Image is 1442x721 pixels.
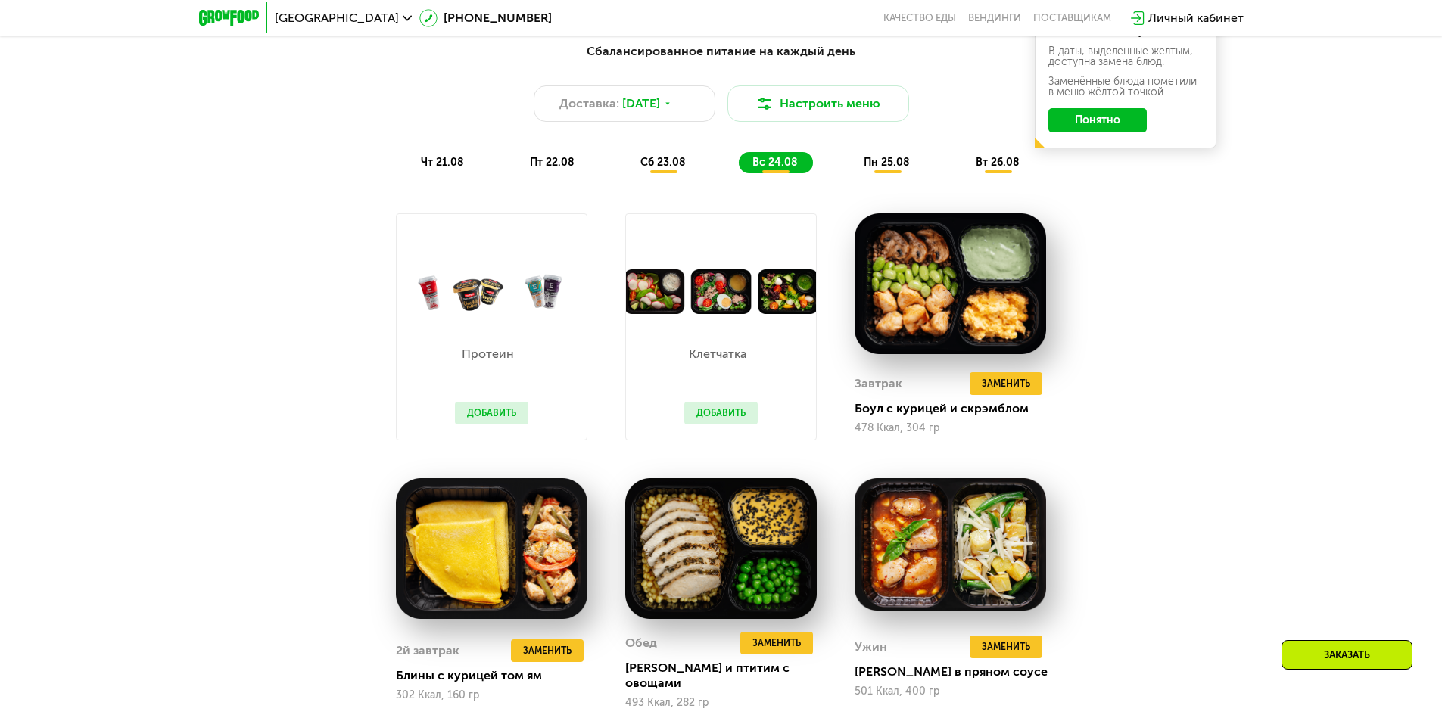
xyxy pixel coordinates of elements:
a: Качество еды [883,12,956,24]
div: Завтрак [855,372,902,395]
div: 302 Ккал, 160 гр [396,689,587,701]
div: 478 Ккал, 304 гр [855,422,1046,434]
div: Боул с курицей и скрэмблом [855,401,1058,416]
div: 501 Ккал, 400 гр [855,685,1046,698]
p: Клетчатка [684,348,750,360]
a: Вендинги [968,12,1021,24]
div: 2й завтрак [396,639,459,662]
div: [PERSON_NAME] и птитим с овощами [625,660,829,691]
p: Протеин [455,348,521,360]
div: Сбалансированное питание на каждый день [273,42,1169,61]
div: Личный кабинет [1148,9,1244,27]
div: Обед [625,632,657,654]
div: Ваше меню на эту неделю [1048,26,1203,37]
button: Добавить [455,402,528,424]
span: пт 22.08 [530,156,575,169]
span: вт 26.08 [976,156,1020,169]
span: [GEOGRAPHIC_DATA] [275,12,399,24]
span: сб 23.08 [640,156,686,169]
button: Заменить [511,639,584,662]
span: Заменить [752,636,801,651]
span: Заменить [982,376,1030,391]
button: Заменить [740,632,813,654]
span: Заменить [523,643,572,658]
div: Заменённые блюда пометили в меню жёлтой точкой. [1048,76,1203,98]
span: чт 21.08 [421,156,464,169]
span: Заменить [982,639,1030,654]
span: [DATE] [622,95,660,113]
div: Ужин [855,636,887,658]
button: Добавить [684,402,758,424]
button: Настроить меню [727,85,909,122]
div: Заказать [1282,640,1412,670]
span: вс 24.08 [752,156,798,169]
div: В даты, выделенные желтым, доступна замена блюд. [1048,46,1203,67]
button: Заменить [970,636,1042,658]
span: пн 25.08 [864,156,910,169]
button: Заменить [970,372,1042,395]
div: [PERSON_NAME] в пряном соусе [855,664,1058,679]
div: Блины с курицей том ям [396,668,600,683]
div: поставщикам [1033,12,1111,24]
div: 493 Ккал, 282 гр [625,697,817,709]
a: [PHONE_NUMBER] [419,9,552,27]
button: Понятно [1048,108,1147,132]
span: Доставка: [559,95,619,113]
